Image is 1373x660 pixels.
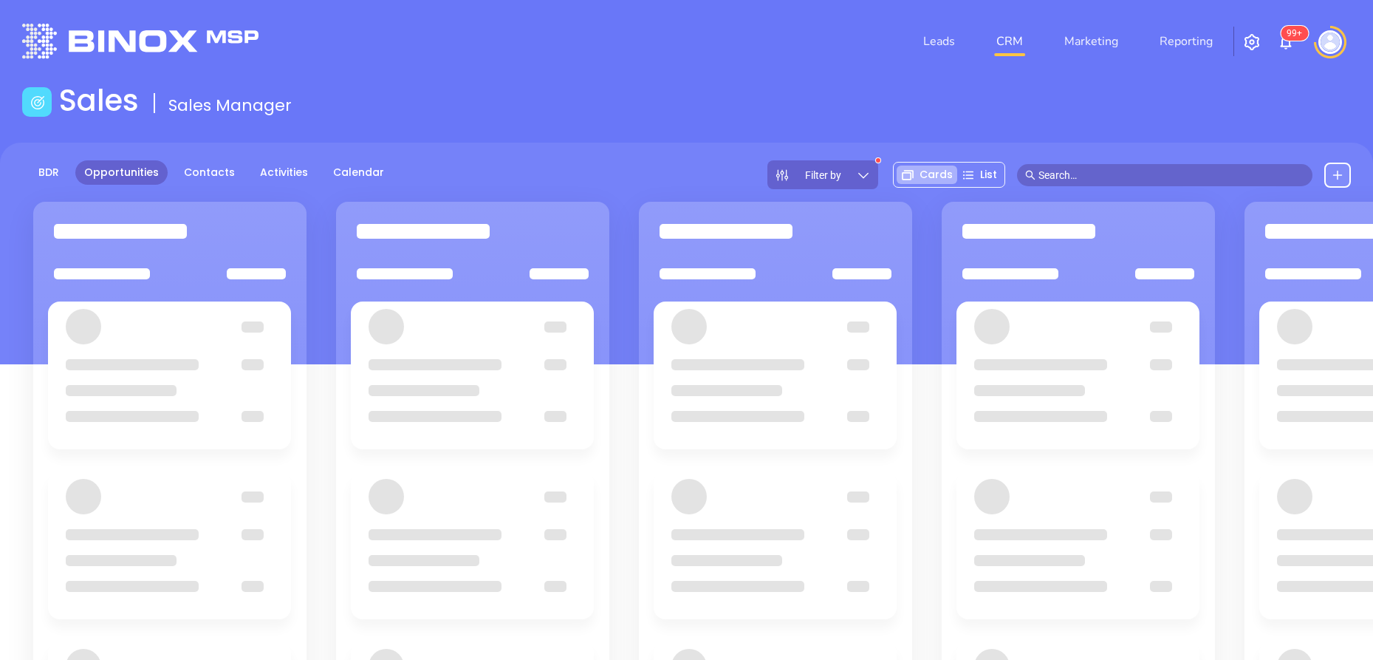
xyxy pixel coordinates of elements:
h1: Sales [59,83,139,118]
a: Opportunities [75,160,168,185]
div: List [957,166,1001,184]
a: Reporting [1154,27,1219,56]
sup: 100 [1281,26,1308,41]
img: logo [22,24,258,58]
img: user [1318,30,1342,54]
img: iconNotification [1277,33,1295,51]
span: Sales Manager [168,94,292,117]
a: Leads [917,27,961,56]
a: Calendar [324,160,393,185]
span: search [1025,170,1035,180]
a: Activities [251,160,317,185]
a: CRM [990,27,1029,56]
span: Filter by [805,170,841,180]
img: iconSetting [1243,33,1261,51]
a: Marketing [1058,27,1124,56]
a: Contacts [175,160,244,185]
input: Search… [1038,167,1304,183]
a: BDR [30,160,68,185]
div: Cards [897,166,957,184]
